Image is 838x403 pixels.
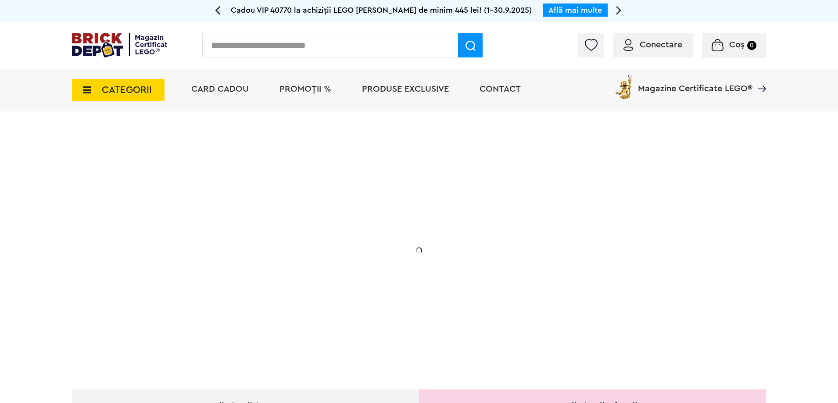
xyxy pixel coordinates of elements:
[134,296,310,307] div: Explorează
[623,40,682,49] a: Conectare
[480,85,521,93] a: Contact
[191,85,249,93] a: Card Cadou
[548,6,602,14] a: Află mai multe
[102,85,152,95] span: CATEGORII
[134,199,310,230] h1: 20% Reducere!
[231,6,532,14] span: Cadou VIP 40770 la achiziții LEGO [PERSON_NAME] de minim 445 lei! (1-30.9.2025)
[752,73,766,82] a: Magazine Certificate LEGO®
[640,40,682,49] span: Conectare
[638,73,752,93] span: Magazine Certificate LEGO®
[279,85,331,93] a: PROMOȚII %
[729,40,745,49] span: Coș
[134,239,310,276] h2: La două seturi LEGO de adulți achiziționate din selecție! În perioada 12 - [DATE]!
[747,41,756,50] small: 0
[362,85,449,93] a: Produse exclusive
